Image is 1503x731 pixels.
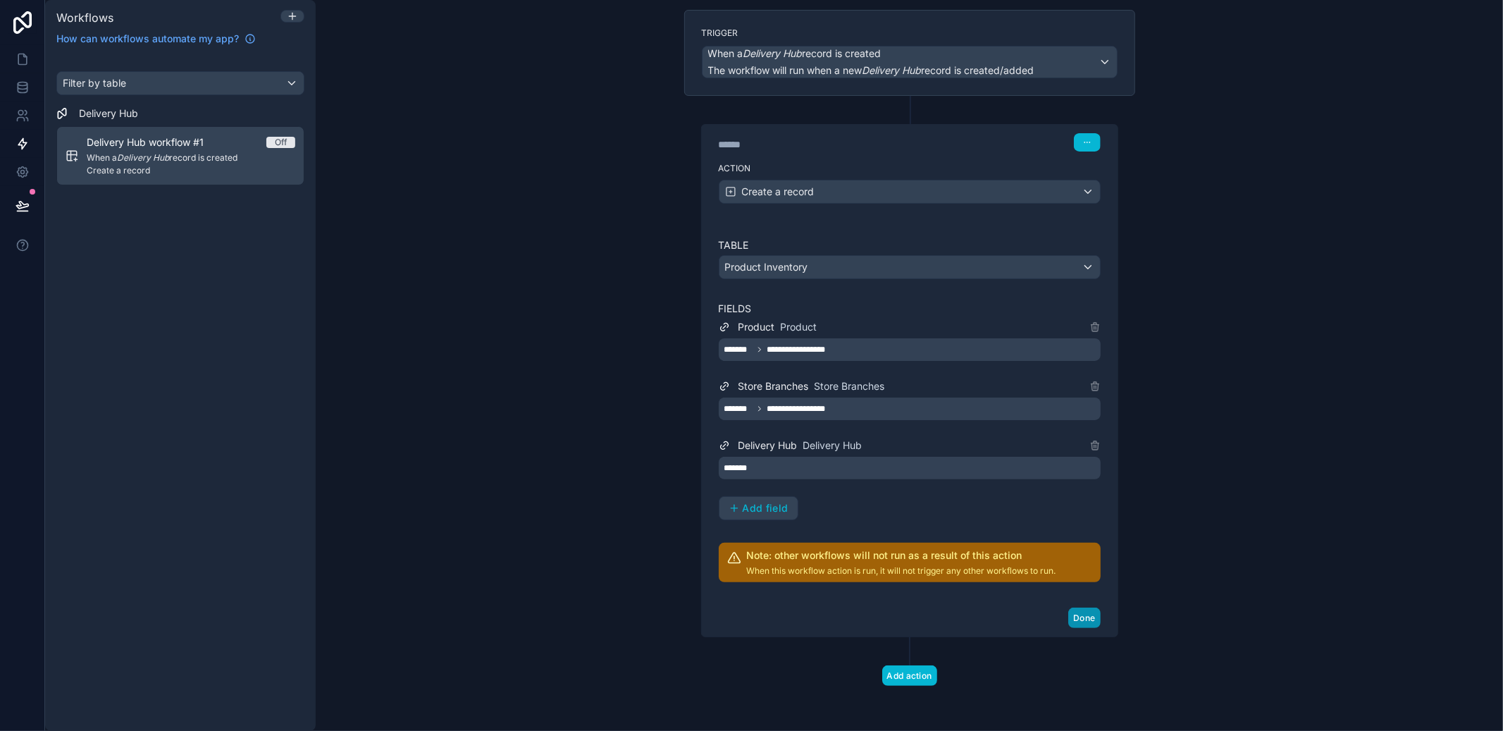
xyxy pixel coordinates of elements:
[882,665,937,686] button: Add action
[719,255,1101,279] button: Product Inventory
[743,502,788,515] span: Add field
[803,438,862,453] span: Delivery Hub
[738,379,809,393] span: Store Branches
[742,185,815,199] span: Create a record
[815,379,885,393] span: Store Branches
[743,47,803,59] em: Delivery Hub
[719,163,1101,174] label: Action
[1068,608,1100,628] button: Done
[702,46,1118,78] button: When aDelivery Hubrecord is createdThe workflow will run when a newDelivery Hubrecord is created/...
[862,64,922,76] em: Delivery Hub
[719,238,1101,252] label: Table
[708,47,882,61] span: When a record is created
[719,497,798,520] button: Add field
[702,27,1118,39] label: Trigger
[719,302,1101,316] label: Fields
[738,438,798,453] span: Delivery Hub
[719,180,1101,204] button: Create a record
[708,64,1034,76] span: The workflow will run when a new record is created/added
[781,320,817,334] span: Product
[747,548,1056,563] h2: Note: other workflows will not run as a result of this action
[56,32,239,46] span: How can workflows automate my app?
[725,260,808,274] span: Product Inventory
[51,32,261,46] a: How can workflows automate my app?
[719,496,798,520] button: Add field
[738,320,775,334] span: Product
[56,11,113,25] span: Workflows
[747,565,1056,577] p: When this workflow action is run, it will not trigger any other workflows to run.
